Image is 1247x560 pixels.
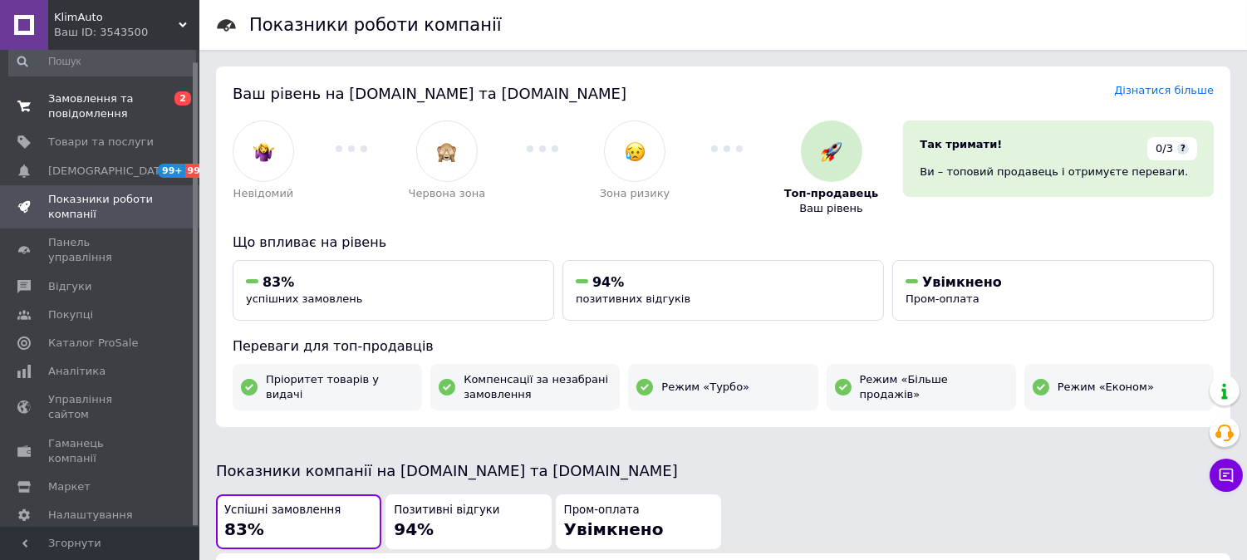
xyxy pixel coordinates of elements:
[625,141,646,162] img: :disappointed_relieved:
[48,364,106,379] span: Аналітика
[224,503,341,518] span: Успішні замовлення
[216,462,678,479] span: Показники компанії на [DOMAIN_NAME] та [DOMAIN_NAME]
[576,292,690,305] span: позитивних відгуків
[394,503,499,518] span: Позитивні відгуки
[54,10,179,25] span: KlimAuto
[48,91,154,121] span: Замовлення та повідомлення
[48,192,154,222] span: Показники роботи компанії
[48,392,154,422] span: Управління сайтом
[174,91,191,106] span: 2
[562,260,884,321] button: 94%позитивних відгуків
[233,260,554,321] button: 83%успішних замовлень
[892,260,1214,321] button: УвімкненоПром-оплата
[48,508,133,523] span: Налаштування
[920,165,1197,179] div: Ви – топовий продавець і отримуєте переваги.
[906,292,979,305] span: Пром-оплата
[253,141,274,162] img: :woman-shrugging:
[233,85,626,102] span: Ваш рівень на [DOMAIN_NAME] та [DOMAIN_NAME]
[185,164,213,178] span: 99+
[1177,143,1189,155] span: ?
[48,279,91,294] span: Відгуки
[54,25,199,40] div: Ваш ID: 3543500
[48,307,93,322] span: Покупці
[409,186,486,201] span: Червона зона
[564,519,664,539] span: Увімкнено
[48,235,154,265] span: Панель управління
[233,338,434,354] span: Переваги для топ-продавців
[233,234,386,250] span: Що впливає на рівень
[263,274,294,290] span: 83%
[216,494,381,550] button: Успішні замовлення83%
[821,141,842,162] img: :rocket:
[564,503,640,518] span: Пром-оплата
[233,186,294,201] span: Невідомий
[1058,380,1154,395] span: Режим «Економ»
[1210,459,1243,492] button: Чат з покупцем
[48,336,138,351] span: Каталог ProSale
[224,519,264,539] span: 83%
[661,380,749,395] span: Режим «Турбо»
[48,135,154,150] span: Товари та послуги
[48,479,91,494] span: Маркет
[920,138,1002,150] span: Так тримати!
[556,494,721,550] button: Пром-оплатаУвімкнено
[1114,84,1214,96] a: Дізнатися більше
[266,372,414,402] span: Пріоритет товарів у видачі
[249,15,502,35] h1: Показники роботи компанії
[592,274,624,290] span: 94%
[464,372,611,402] span: Компенсації за незабрані замовлення
[48,436,154,466] span: Гаманець компанії
[8,47,196,76] input: Пошук
[394,519,434,539] span: 94%
[784,186,879,201] span: Топ-продавець
[48,164,171,179] span: [DEMOGRAPHIC_DATA]
[1147,137,1197,160] div: 0/3
[922,274,1002,290] span: Увімкнено
[436,141,457,162] img: :see_no_evil:
[385,494,551,550] button: Позитивні відгуки94%
[860,372,1008,402] span: Режим «Більше продажів»
[246,292,362,305] span: успішних замовлень
[158,164,185,178] span: 99+
[799,201,863,216] span: Ваш рівень
[600,186,670,201] span: Зона ризику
